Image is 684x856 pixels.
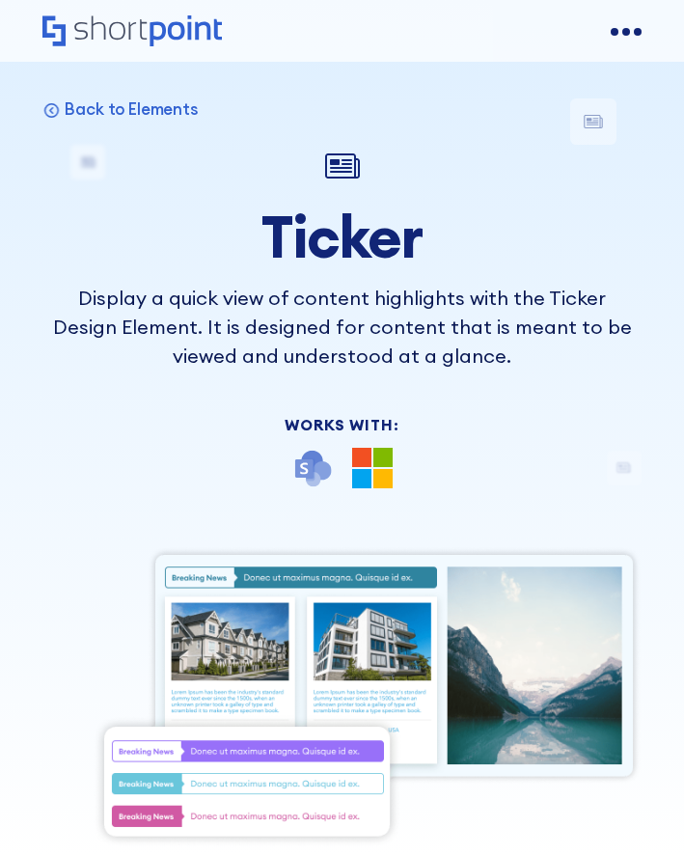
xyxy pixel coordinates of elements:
[611,16,642,47] a: open menu
[352,448,393,488] img: Microsoft 365 logo
[292,448,333,488] img: SharePoint icon
[42,98,641,120] a: Back to Elements
[42,15,222,48] a: Home
[319,143,366,189] img: Ticker
[588,763,684,856] iframe: Chat Widget
[53,205,632,268] h1: Ticker
[65,98,197,120] p: Back to Elements
[53,417,632,432] div: Works With:
[53,284,632,371] p: Display a quick view of content highlights with the Ticker Design Element. It is designed for con...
